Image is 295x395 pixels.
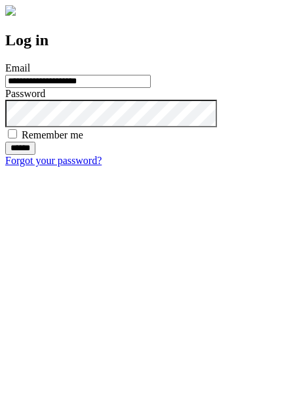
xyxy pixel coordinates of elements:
img: logo-4e3dc11c47720685a147b03b5a06dd966a58ff35d612b21f08c02c0306f2b779.png [5,5,16,16]
label: Email [5,62,30,73]
a: Forgot your password? [5,155,102,166]
h2: Log in [5,31,290,49]
label: Remember me [22,129,83,140]
label: Password [5,88,45,99]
